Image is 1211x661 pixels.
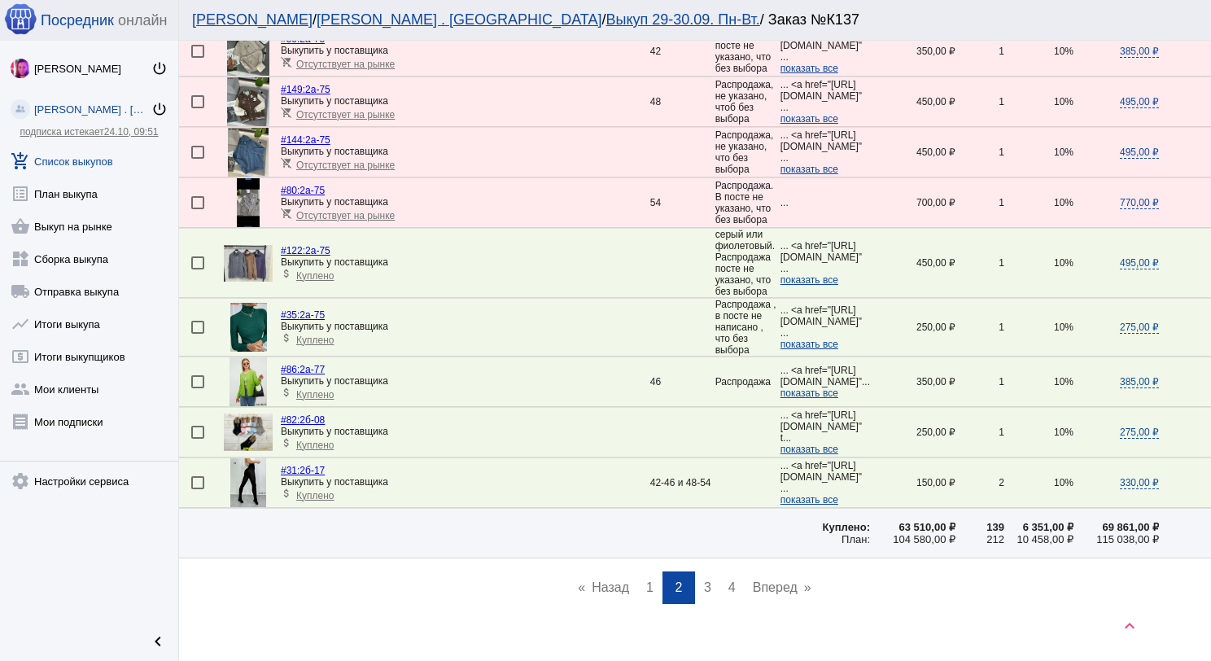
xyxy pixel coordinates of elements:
a: #144:2а-75 [281,134,330,146]
span: онлайн [118,12,167,29]
div: Выкупить у поставщика [281,426,650,437]
span: 275,00 ₽ [1120,322,1159,334]
mat-icon: remove_shopping_cart [281,157,292,169]
img: community_200.png [11,99,30,119]
span: Отсутствует на рынке [296,160,395,171]
td: Распродажа [715,357,780,407]
img: -kaoJJ8CTGXWOlxygcf4CxC469acwLDKJQ0GJE5crrhkZ4TMhZJNv_jMWdYucjj30swkxBrcvqnzrmsRjE_B_0hj.jpg [230,458,267,507]
span: 385,00 ₽ [1120,46,1159,58]
div: 104 580,00 ₽ [870,533,955,545]
mat-icon: list_alt [11,184,30,204]
mat-icon: remove_shopping_cart [281,56,292,68]
mat-icon: attach_money [281,488,292,499]
img: GDA0ZTelM6o8tDC6FsjnmM9SMvM-YHUOHGYRcHzQfoOQine4o-ZBdscJsyunn7iSMo77RYeG5plzXSoacBS8oj1T.jpg [224,245,273,282]
img: apple-icon-60x60.png [4,2,37,35]
app-description-cutted: ... <a href="[URL][DOMAIN_NAME]" ... [780,79,870,125]
mat-icon: keyboard_arrow_up [1120,616,1139,636]
div: Выкупить у поставщика [281,476,650,488]
mat-icon: widgets [11,249,30,269]
span: показать все [780,387,838,399]
app-description-cutted: ... [780,197,870,208]
div: 450,00 ₽ [870,96,955,107]
a: #80:2а-75 [281,185,325,196]
span: Куплено [296,270,334,282]
mat-icon: group [11,379,30,399]
app-description-cutted: ... <a href="[URL][DOMAIN_NAME]"... [780,365,870,399]
img: 5EvCEzYWRpoT-2AoiV9ZPbNqJEyVmYiL1A67rpIjoGl9rVM-n8Op1n2q4D1m8Ai3caQKDXDTQ0iNgbawMPwUkG1X.jpg [228,128,269,177]
span: показать все [780,339,838,350]
mat-icon: shopping_basket [11,217,30,236]
span: 770,00 ₽ [1120,197,1159,209]
div: 1 [955,197,1004,208]
div: 42-46 и 48-54 [650,477,715,488]
mat-icon: show_chart [11,314,30,334]
span: #80: [281,185,299,196]
div: План: [780,533,870,545]
mat-icon: power_settings_new [151,60,168,77]
div: 1 [955,46,1004,57]
span: 10% [1054,322,1073,333]
a: #31:2б-17 [281,465,325,476]
mat-icon: chevron_left [148,632,168,651]
div: 1 [955,427,1004,438]
a: Вперед page [745,571,820,604]
div: 212 [955,533,1004,545]
span: Куплено [296,389,334,401]
div: 1 [955,376,1004,387]
span: #144: [281,134,305,146]
span: Отсутствует на рынке [296,210,395,221]
div: 139 [955,521,1004,533]
div: 350,00 ₽ [870,376,955,387]
img: 6xy27_yHtiyMPI8jvZX4TbNvhEiNhyYQNBiWU8BICVotBuMUB65fMNVkrrr0hDdWTIaOnrsu3r5qgCXvDDs6zRqb.jpg [224,414,273,451]
mat-icon: attach_money [281,387,292,398]
span: 10% [1054,427,1073,438]
a: #149:2а-75 [281,84,330,95]
img: mbqFcvYBgQSq9tWgnqcZd7XT00l1zqH_IR-aJ2wo3xM0npb7Quri3dmjJJ_3umHTkBoILuNKI2CaD8CNt9Sv1H95.jpg [237,178,260,227]
div: Куплено: [780,521,870,533]
img: 73xLq58P2BOqs-qIllg3xXCtabieAB0OMVER0XTxHpc0AjG-Rb2SSuXsq4It7hEfqgBcQNho.jpg [11,59,30,78]
div: 69 861,00 ₽ [1073,521,1159,533]
app-description-cutted: ... <a href="[URL][DOMAIN_NAME]" t... [780,409,870,455]
span: 2 [675,580,683,594]
div: 350,00 ₽ [870,46,955,57]
span: Отсутствует на рынке [296,109,395,120]
div: Выкупить у поставщика [281,95,650,107]
mat-icon: local_atm [11,347,30,366]
span: 275,00 ₽ [1120,427,1159,439]
div: [PERSON_NAME] [34,63,151,75]
span: #86: [281,364,299,375]
app-description-cutted: ... <a href="[URL][DOMAIN_NAME]" ... [780,28,870,74]
mat-icon: receipt [11,412,30,431]
div: Выкупить у поставщика [281,256,650,268]
div: 1 [955,96,1004,107]
td: Распродажа.В посте не указано, что без выбора [715,27,780,77]
span: Куплено [296,440,334,451]
mat-icon: settings [11,471,30,491]
mat-icon: add_shopping_cart [11,151,30,171]
mat-icon: attach_money [281,268,292,279]
span: Посредник [41,12,114,29]
a: #122:2а-75 [281,245,330,256]
a: #82:2б-08 [281,414,325,426]
mat-icon: remove_shopping_cart [281,208,292,219]
span: #31: [281,465,299,476]
div: 1 [955,322,1004,333]
span: #149: [281,84,305,95]
a: Выкуп 29-30.09. Пн-Вт. [605,11,759,28]
a: #86:2а-77 [281,364,325,375]
mat-icon: local_shipping [11,282,30,301]
span: 10% [1054,477,1073,488]
img: eciQih18Nz8sHhN7AwT8KEp6ByFZA_aKsYJNQOjNJgqgwbq-fl1ayFfBhFapOsZ180FwtU8JTIIjDrd2EIJnfq4L.jpg [227,27,270,76]
span: 4 [728,580,736,594]
div: 2 [955,477,1004,488]
app-description-cutted: ... <a href="[URL][DOMAIN_NAME]" ... [780,460,870,506]
div: 46 [650,376,715,387]
span: показать все [780,274,838,286]
span: 1 [646,580,654,594]
span: 10% [1054,147,1073,158]
div: Выкупить у поставщика [281,321,650,332]
span: показать все [780,494,838,506]
td: Распродажа , в посте не написано , что без выбора [715,299,780,357]
div: Выкупить у поставщика [281,196,650,208]
span: 385,00 ₽ [1120,376,1159,388]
